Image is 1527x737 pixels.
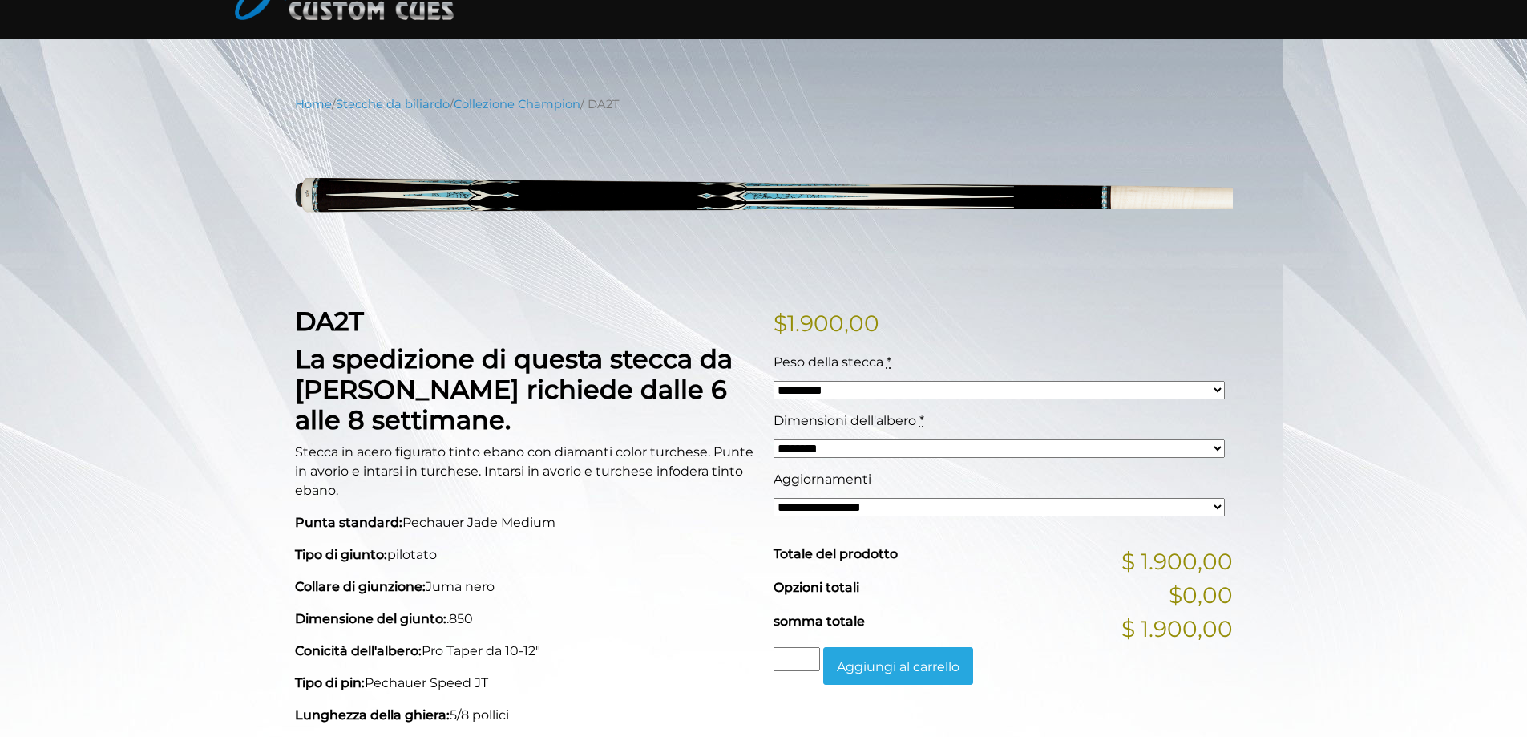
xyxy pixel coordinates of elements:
font: .850 [446,611,473,626]
font: Pechauer Jade Medium [402,515,555,530]
font: La spedizione di questa stecca da [PERSON_NAME] richiede dalle 6 alle 8 settimane. [295,343,733,436]
font: 5/8 pollici [450,707,509,723]
font: pilotato [387,547,437,562]
font: Collare di giunzione: [295,579,426,594]
font: Pechauer Speed ​​JT [365,675,488,690]
a: Stecche da biliardo [336,97,450,111]
font: $0,00 [1169,581,1233,609]
font: fodera tinto ebano. [295,464,743,498]
font: Dimensioni dell'albero [774,413,916,428]
font: Juma nero [426,579,495,594]
font: Tipo di giunto: [295,547,387,562]
font: $ 1.900,00 [1121,615,1233,642]
font: Stecca in acero figurato tinto ebano con diamanti color turchese. Punte in avorio e intarsi in tu... [295,444,753,479]
font: / [332,97,336,111]
abbr: necessario [919,413,924,428]
a: Home [295,97,332,111]
font: Opzioni totali [774,580,859,595]
font: DA2T [295,306,364,337]
font: $ [774,310,787,337]
font: Lunghezza della ghiera: [295,707,450,723]
font: Pro Taper da 10-12" [422,643,540,658]
abbr: necessario [887,354,891,370]
font: Peso della stecca [774,354,883,370]
font: / [450,97,454,111]
font: 1.900,00 [787,310,879,337]
font: / DA2T [580,97,619,111]
nav: Briciole di pane [295,95,1233,113]
font: Aggiungi al carrello [837,658,959,674]
a: Collezione Champion [454,97,580,111]
font: Dimensione del giunto: [295,611,446,626]
font: Conicità dell'albero: [295,643,422,658]
img: DA2T-UPDATED.png [295,125,1233,281]
font: Punta standard: [295,515,402,530]
font: Tipo di pin: [295,675,365,690]
font: Aggiornamenti [774,472,871,487]
font: $ 1.900,00 [1121,548,1233,575]
button: Aggiungi al carrello [823,647,973,685]
input: Quantità del prodotto [774,647,820,671]
font: somma totale [774,613,865,629]
font: Totale del prodotto [774,546,898,561]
